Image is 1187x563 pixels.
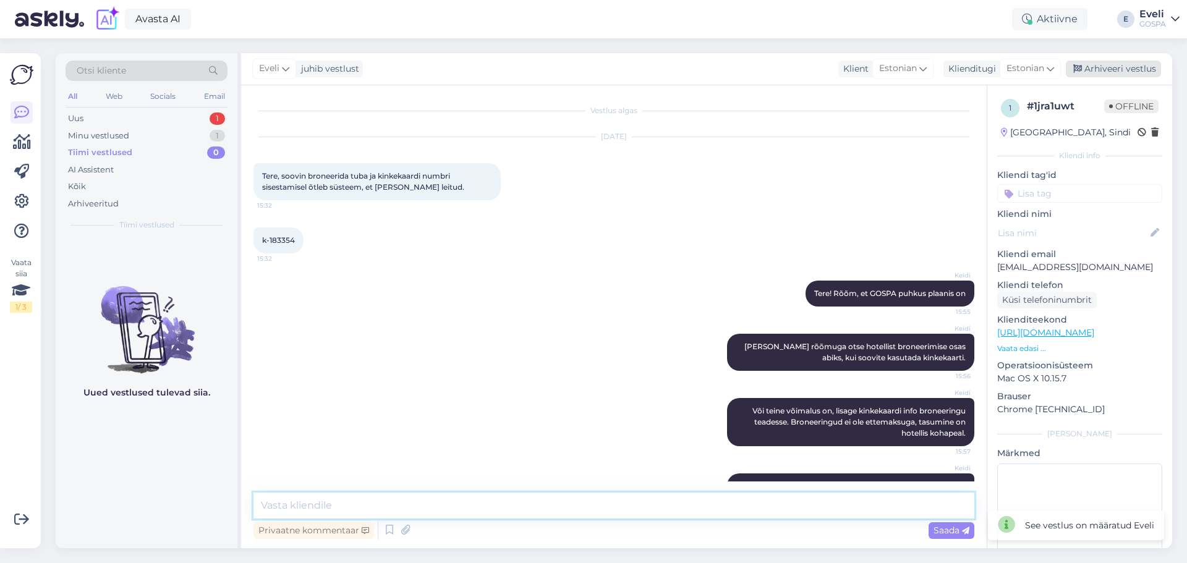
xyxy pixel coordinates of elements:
div: # 1jra1uwt [1027,99,1104,114]
div: Arhiveeri vestlus [1066,61,1161,77]
img: Askly Logo [10,63,33,87]
span: Keidi [924,324,971,333]
div: Küsi telefoninumbrit [997,292,1097,308]
div: juhib vestlust [296,62,359,75]
span: k-183354 [262,235,295,245]
span: 15:32 [257,201,304,210]
span: 15:55 [924,307,971,316]
input: Lisa tag [997,184,1162,203]
span: 15:57 [924,447,971,456]
span: Keidi [924,464,971,473]
p: [EMAIL_ADDRESS][DOMAIN_NAME] [997,261,1162,274]
span: Keidi [924,271,971,280]
div: Kõik [68,180,86,193]
span: 1 [1009,103,1011,112]
div: 1 [210,112,225,125]
span: Või teine võimalus on, lisage kinkekaardi info broneeringu teadesse. Broneeringud ei ole ettemaks... [752,406,968,438]
p: Märkmed [997,447,1162,460]
p: Operatsioonisüsteem [997,359,1162,372]
p: Brauser [997,390,1162,403]
span: 15:56 [924,371,971,381]
span: Tere, soovin broneerida tuba ja kinkekaardi numbri sisestamisel õtleb süsteem, et [PERSON_NAME] l... [262,171,464,192]
span: Tere! Rõõm, et GOSPA puhkus plaanis on [814,289,966,298]
a: EveliGOSPA [1139,9,1180,29]
span: Saada [934,525,969,536]
div: Klienditugi [943,62,996,75]
p: Kliendi telefon [997,279,1162,292]
p: Mac OS X 10.15.7 [997,372,1162,385]
div: [PERSON_NAME] [997,428,1162,439]
span: [PERSON_NAME] rõõmuga otse hotellist broneerimise osas abiks, kui soovite kasutada kinkekaarti. [744,342,968,362]
span: Otsi kliente [77,64,126,77]
span: Estonian [1006,62,1044,75]
div: Socials [148,88,178,104]
span: Tiimi vestlused [119,219,174,231]
span: Offline [1104,99,1159,113]
div: Email [202,88,228,104]
div: Vaata siia [10,257,32,313]
img: No chats [56,264,237,375]
div: 1 / 3 [10,302,32,313]
span: Estonian [879,62,917,75]
p: Uued vestlused tulevad siia. [83,386,210,399]
div: Vestlus algas [253,105,974,116]
input: Lisa nimi [998,226,1148,240]
div: Tiimi vestlused [68,146,132,159]
div: 0 [207,146,225,159]
div: [GEOGRAPHIC_DATA], Sindi [1001,126,1131,139]
span: Keidi [924,388,971,397]
div: All [66,88,80,104]
p: Kliendi nimi [997,208,1162,221]
p: Kliendi tag'id [997,169,1162,182]
img: explore-ai [94,6,120,32]
div: Arhiveeritud [68,198,119,210]
div: E [1117,11,1134,28]
span: Eveli [259,62,279,75]
div: 1 [210,130,225,142]
div: Web [103,88,125,104]
div: Eveli [1139,9,1166,19]
div: GOSPA [1139,19,1166,29]
p: Vaata edasi ... [997,343,1162,354]
div: Klient [838,62,869,75]
p: Klienditeekond [997,313,1162,326]
p: Kliendi email [997,248,1162,261]
a: Avasta AI [125,9,191,30]
div: Privaatne kommentaar [253,522,374,539]
div: Aktiivne [1012,8,1087,30]
span: 15:32 [257,254,304,263]
div: Minu vestlused [68,130,129,142]
p: Chrome [TECHNICAL_ID] [997,403,1162,416]
div: Kliendi info [997,150,1162,161]
div: AI Assistent [68,164,114,176]
a: [URL][DOMAIN_NAME] [997,327,1094,338]
div: See vestlus on määratud Eveli [1025,519,1154,532]
div: [DATE] [253,131,974,142]
div: Uus [68,112,83,125]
